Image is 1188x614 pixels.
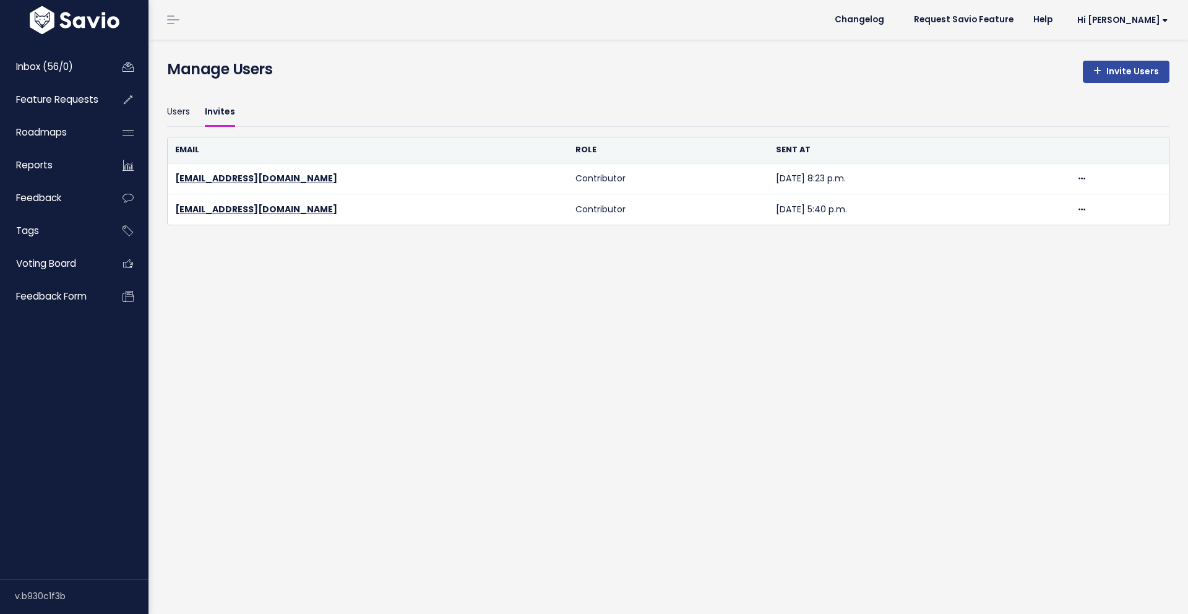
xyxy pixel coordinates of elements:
a: Tags [3,217,103,245]
a: Reports [3,151,103,179]
img: logo-white.9d6f32f41409.svg [27,6,123,34]
span: Changelog [835,15,884,24]
a: Help [1023,11,1062,29]
a: Invites [205,98,235,127]
td: [DATE] 8:23 p.m. [768,163,1069,194]
a: Feedback [3,184,103,212]
div: v.b930c1f3b [15,580,148,612]
span: Feedback [16,191,61,204]
span: Hi [PERSON_NAME] [1077,15,1168,25]
span: Feedback form [16,290,87,303]
span: Voting Board [16,257,76,270]
span: Reports [16,158,53,171]
a: [EMAIL_ADDRESS][DOMAIN_NAME] [175,203,337,215]
th: Sent at [768,137,1069,163]
a: Roadmaps [3,118,103,147]
a: Request Savio Feature [904,11,1023,29]
span: Inbox (56/0) [16,60,73,73]
span: Tags [16,224,39,237]
a: Feature Requests [3,85,103,114]
span: Roadmaps [16,126,67,139]
a: Hi [PERSON_NAME] [1062,11,1178,30]
a: Users [167,98,190,127]
td: Contributor [568,194,768,225]
a: Inbox (56/0) [3,53,103,81]
td: [DATE] 5:40 p.m. [768,194,1069,225]
a: [EMAIL_ADDRESS][DOMAIN_NAME] [175,172,337,184]
span: Feature Requests [16,93,98,106]
a: Feedback form [3,282,103,311]
a: Voting Board [3,249,103,278]
th: Email [168,137,568,163]
td: Contributor [568,163,768,194]
h4: Manage Users [167,58,272,80]
th: Role [568,137,768,163]
a: Invite Users [1083,61,1169,83]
